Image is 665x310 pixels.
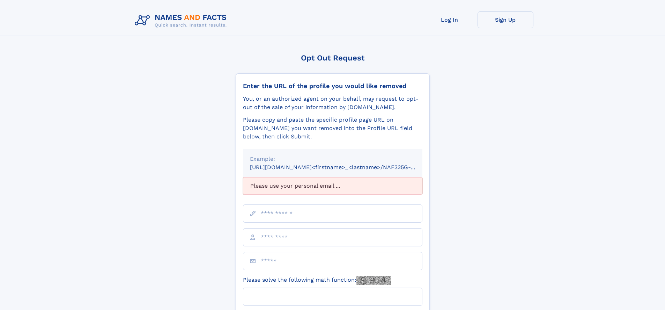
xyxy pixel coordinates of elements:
a: Sign Up [478,11,533,28]
div: Please use your personal email ... [243,177,422,195]
div: Example: [250,155,415,163]
div: You, or an authorized agent on your behalf, may request to opt-out of the sale of your informatio... [243,95,422,111]
img: Logo Names and Facts [132,11,232,30]
a: Log In [422,11,478,28]
div: Enter the URL of the profile you would like removed [243,82,422,90]
div: Opt Out Request [236,53,430,62]
label: Please solve the following math function: [243,276,391,285]
small: [URL][DOMAIN_NAME]<firstname>_<lastname>/NAF325G-xxxxxxxx [250,164,436,171]
div: Please copy and paste the specific profile page URL on [DOMAIN_NAME] you want removed into the Pr... [243,116,422,141]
